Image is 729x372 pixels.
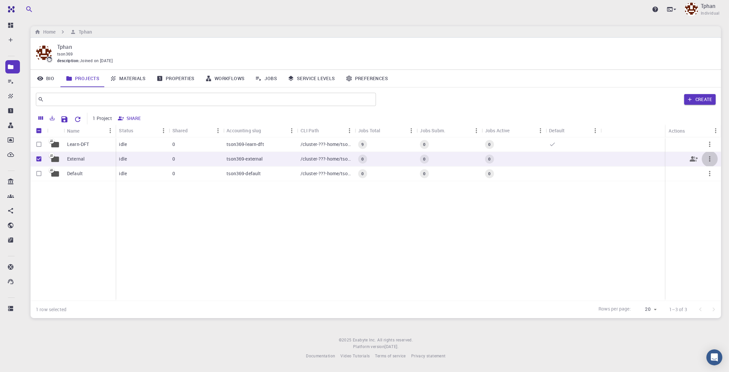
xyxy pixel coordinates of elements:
[80,58,113,64] span: Joined on [DATE]
[57,43,710,51] p: Tphan
[306,353,335,358] span: Documentation
[706,349,722,365] div: Open Intercom Messenger
[282,70,340,87] a: Service Levels
[420,124,446,137] div: Jobs Subm.
[46,113,58,123] button: Export
[31,70,60,87] a: Bio
[227,141,264,148] p: tson369-learn-dft
[60,70,105,87] a: Projects
[301,124,319,137] div: CLI Path
[250,70,282,87] a: Jobs
[482,124,546,137] div: Jobs Active
[710,125,721,136] button: Menu
[420,171,428,177] span: 0
[172,124,188,137] div: Shared
[340,353,370,359] a: Video Tutorials
[33,28,93,36] nav: breadcrumb
[71,113,84,126] button: Reset Explorer Settings
[485,124,510,137] div: Jobs Active
[227,124,261,137] div: Accounting slug
[411,353,446,359] a: Privacy statement
[119,124,133,137] div: Status
[339,337,353,343] span: © 2025
[669,306,687,313] p: 1–3 of 3
[359,171,366,177] span: 0
[471,125,482,136] button: Menu
[669,124,685,137] div: Actions
[213,125,223,136] button: Menu
[353,343,385,350] span: Platform version
[417,124,482,137] div: Jobs Subm.
[35,113,46,123] button: Columns
[36,306,66,313] div: 1 row selected
[353,337,376,342] span: Exabyte Inc.
[385,344,399,349] span: [DATE] .
[172,156,175,162] p: 0
[261,125,272,136] button: Sort
[57,58,80,64] span: description :
[598,306,631,313] p: Rows per page:
[119,170,127,177] p: idle
[188,125,198,136] button: Sort
[80,125,90,136] button: Sort
[41,28,55,36] h6: Home
[105,125,116,136] button: Menu
[119,156,127,162] p: idle
[546,124,600,137] div: Default
[375,353,406,359] a: Terms of service
[133,125,144,136] button: Sort
[549,124,565,137] div: Default
[67,170,83,177] p: Default
[486,171,493,177] span: 0
[76,28,92,36] h6: Tphan
[666,124,721,137] div: Actions
[301,170,351,177] p: /cluster-???-home/tson369/tson369-default
[385,343,399,350] a: [DATE].
[287,125,297,136] button: Menu
[590,125,601,136] button: Menu
[411,353,446,358] span: Privacy statement
[359,142,366,147] span: 9
[67,156,85,162] p: External
[301,156,351,162] p: /cluster-???-home/tson369/tson369-external
[105,70,151,87] a: Materials
[58,113,71,126] button: Save Explorer Settings
[119,141,127,148] p: idle
[377,337,413,343] span: All rights reserved.
[47,124,64,137] div: Icon
[535,125,546,136] button: Menu
[634,305,659,314] div: 20
[67,124,80,137] div: Name
[486,156,493,162] span: 0
[227,170,261,177] p: tson369-default
[297,124,355,137] div: CLI Path
[353,337,376,343] a: Exabyte Inc.
[227,156,263,162] p: tson369-external
[172,141,175,148] p: 0
[340,353,370,358] span: Video Tutorials
[93,115,112,122] p: 1 Project
[14,5,33,11] span: Hỗ trợ
[116,124,169,137] div: Status
[301,141,351,148] p: /cluster-???-home/tson369/tson369-learn-dft
[344,125,355,136] button: Menu
[701,10,720,17] span: Individual
[200,70,250,87] a: Workflows
[359,156,366,162] span: 0
[420,156,428,162] span: 0
[340,70,393,87] a: Preferences
[169,124,223,137] div: Shared
[358,124,381,137] div: Jobs Total
[67,141,89,148] p: Learn-DFT
[355,124,416,137] div: Jobs Total
[375,353,406,358] span: Terms of service
[57,51,73,57] span: tson369
[5,6,15,13] img: logo
[172,170,175,177] p: 0
[64,124,116,137] div: Name
[701,2,716,10] p: Tphan
[223,124,297,137] div: Accounting slug
[486,142,493,147] span: 0
[151,70,200,87] a: Properties
[406,125,417,136] button: Menu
